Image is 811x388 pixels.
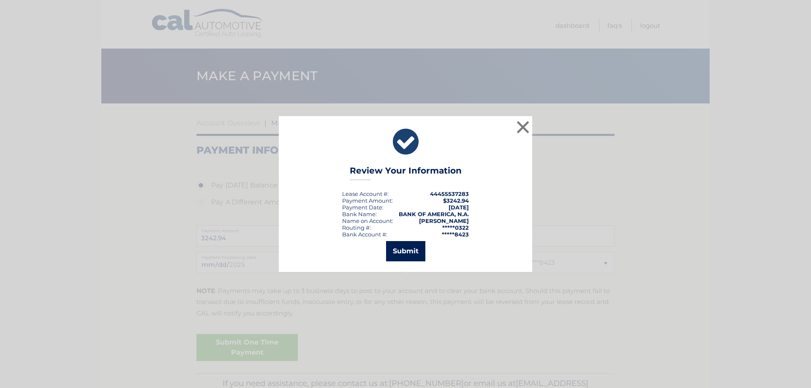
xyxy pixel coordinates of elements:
span: Payment Date [342,204,382,211]
button: × [514,119,531,136]
span: [DATE] [449,204,469,211]
strong: BANK OF AMERICA, N.A. [399,211,469,217]
div: Routing #: [342,224,371,231]
div: : [342,204,384,211]
div: Payment Amount: [342,197,393,204]
button: Submit [386,241,425,261]
div: Name on Account: [342,217,393,224]
div: Bank Account #: [342,231,387,238]
span: $3242.94 [443,197,469,204]
strong: [PERSON_NAME] [419,217,469,224]
div: Bank Name: [342,211,377,217]
h3: Review Your Information [350,166,462,180]
div: Lease Account #: [342,190,389,197]
strong: 44455537283 [430,190,469,197]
